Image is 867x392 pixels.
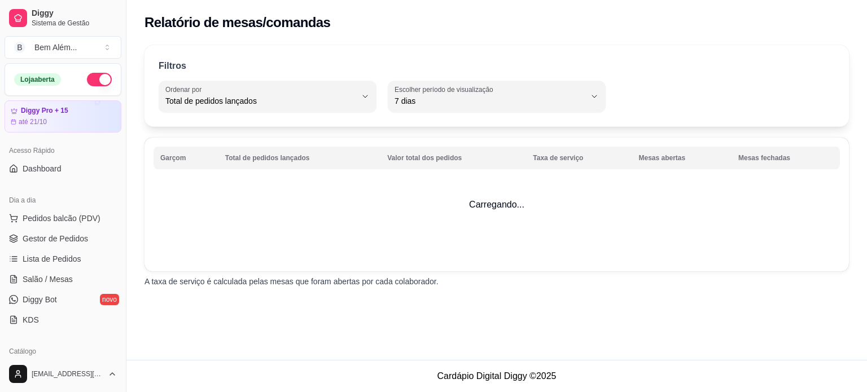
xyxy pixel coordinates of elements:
[395,85,497,94] label: Escolher período de visualização
[23,163,62,174] span: Dashboard
[32,19,117,28] span: Sistema de Gestão
[5,311,121,329] a: KDS
[5,230,121,248] a: Gestor de Pedidos
[34,42,77,53] div: Bem Além ...
[5,100,121,133] a: Diggy Pro + 15até 21/10
[5,5,121,32] a: DiggySistema de Gestão
[5,160,121,178] a: Dashboard
[23,274,73,285] span: Salão / Mesas
[23,294,57,305] span: Diggy Bot
[5,209,121,227] button: Pedidos balcão (PDV)
[23,314,39,325] span: KDS
[32,369,103,378] span: [EMAIL_ADDRESS][DOMAIN_NAME]
[5,142,121,160] div: Acesso Rápido
[5,191,121,209] div: Dia a dia
[23,213,100,224] span: Pedidos balcão (PDV)
[126,360,867,392] footer: Cardápio Digital Diggy © 2025
[14,73,61,86] div: Loja aberta
[19,117,47,126] article: até 21/10
[165,85,205,94] label: Ordenar por
[165,95,356,107] span: Total de pedidos lançados
[5,270,121,288] a: Salão / Mesas
[5,360,121,387] button: [EMAIL_ADDRESS][DOMAIN_NAME]
[159,81,376,112] button: Ordenar porTotal de pedidos lançados
[395,95,585,107] span: 7 dias
[5,342,121,360] div: Catálogo
[144,14,330,32] h2: Relatório de mesas/comandas
[144,276,849,287] p: A taxa de serviço é calculada pelas mesas que foram abertas por cada colaborador.
[32,8,117,19] span: Diggy
[5,250,121,268] a: Lista de Pedidos
[23,253,81,265] span: Lista de Pedidos
[159,59,186,73] p: Filtros
[144,138,849,271] td: Carregando...
[23,233,88,244] span: Gestor de Pedidos
[5,290,121,309] a: Diggy Botnovo
[21,107,68,115] article: Diggy Pro + 15
[14,42,25,53] span: B
[87,73,112,86] button: Alterar Status
[388,81,606,112] button: Escolher período de visualização7 dias
[5,36,121,59] button: Select a team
